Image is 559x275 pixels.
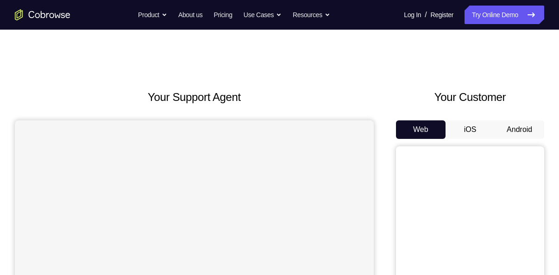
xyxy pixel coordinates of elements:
button: Use Cases [244,6,282,24]
h2: Your Support Agent [15,89,374,106]
a: Pricing [214,6,232,24]
a: Try Online Demo [465,6,544,24]
a: Go to the home page [15,9,70,20]
span: / [425,9,427,20]
a: Register [431,6,453,24]
button: Product [138,6,167,24]
button: iOS [446,120,495,139]
button: Android [495,120,544,139]
button: Web [396,120,446,139]
button: Resources [293,6,330,24]
a: Log In [404,6,421,24]
a: About us [178,6,202,24]
h2: Your Customer [396,89,544,106]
